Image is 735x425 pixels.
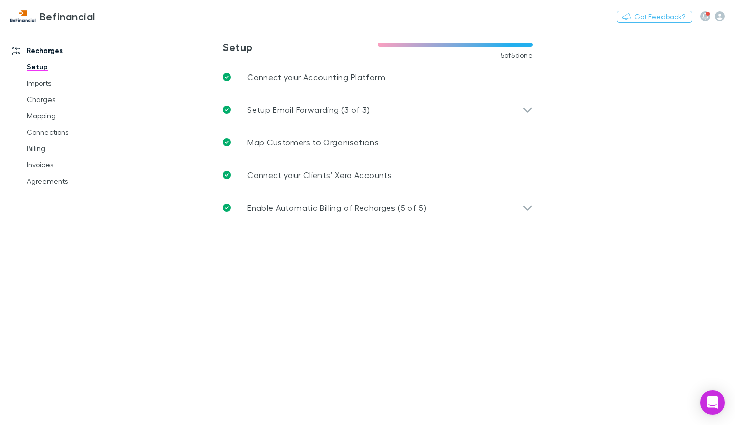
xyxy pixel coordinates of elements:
a: Invoices [16,157,132,173]
a: Befinancial [4,4,102,29]
p: Map Customers to Organisations [247,136,379,148]
p: Setup Email Forwarding (3 of 3) [247,104,370,116]
div: Setup Email Forwarding (3 of 3) [214,93,541,126]
p: Connect your Clients’ Xero Accounts [247,169,392,181]
button: Got Feedback? [617,11,692,23]
a: Billing [16,140,132,157]
span: 5 of 5 done [501,51,533,59]
h3: Setup [223,41,378,53]
a: Mapping [16,108,132,124]
a: Map Customers to Organisations [214,126,541,159]
a: Connections [16,124,132,140]
p: Connect your Accounting Platform [247,71,385,83]
a: Connect your Accounting Platform [214,61,541,93]
div: Enable Automatic Billing of Recharges (5 of 5) [214,191,541,224]
img: Befinancial's Logo [10,10,36,22]
a: Imports [16,75,132,91]
p: Enable Automatic Billing of Recharges (5 of 5) [247,202,426,214]
a: Recharges [2,42,132,59]
div: Open Intercom Messenger [700,390,725,415]
a: Agreements [16,173,132,189]
a: Charges [16,91,132,108]
a: Setup [16,59,132,75]
a: Connect your Clients’ Xero Accounts [214,159,541,191]
h3: Befinancial [40,10,95,22]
